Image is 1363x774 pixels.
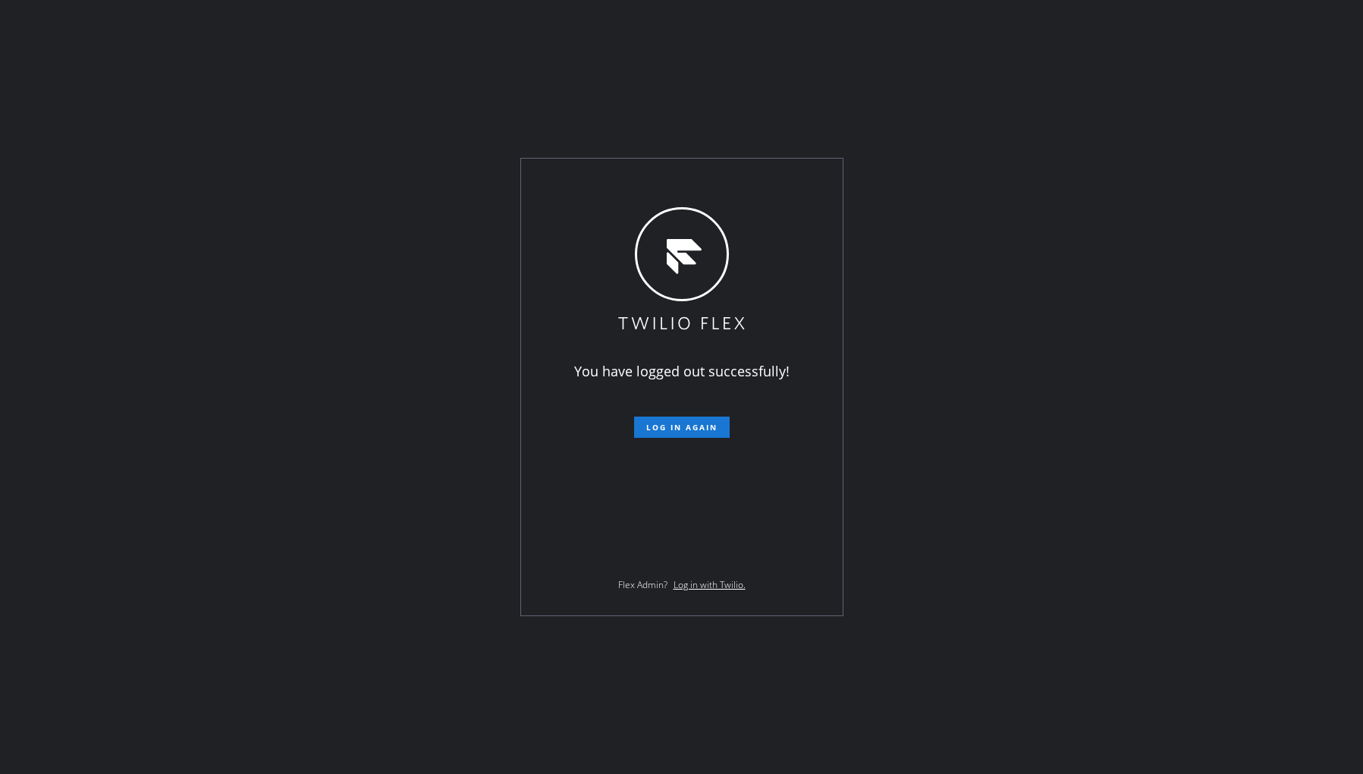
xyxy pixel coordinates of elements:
[646,422,718,433] span: Log in again
[618,578,667,591] span: Flex Admin?
[634,417,730,438] button: Log in again
[574,362,790,380] span: You have logged out successfully!
[674,578,746,591] a: Log in with Twilio.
